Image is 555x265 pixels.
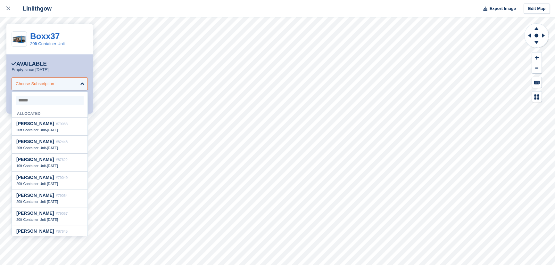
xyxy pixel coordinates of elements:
[56,158,68,162] span: #87622
[16,182,46,186] span: 20ft Container Unit
[30,41,65,46] a: 20ft Container Unit
[30,31,60,41] a: Boxx37
[47,128,58,132] span: [DATE]
[47,200,58,204] span: [DATE]
[16,236,46,239] span: 10ft Container Unit
[16,235,83,240] div: -
[47,164,58,168] span: [DATE]
[16,164,83,168] div: -
[16,146,46,150] span: 20ft Container Unit
[56,229,68,233] span: #87645
[16,211,54,216] span: [PERSON_NAME]
[479,4,516,14] button: Export Image
[16,200,46,204] span: 20ft Container Unit
[47,146,58,150] span: [DATE]
[16,229,54,234] span: [PERSON_NAME]
[16,218,46,221] span: 20ft Container Unit
[16,217,83,222] div: -
[12,108,87,118] div: Allocated
[17,5,52,12] div: Linlithgow
[16,157,54,162] span: [PERSON_NAME]
[532,92,542,102] button: Map Legend
[16,146,83,150] div: -
[12,34,27,44] img: house.png
[12,61,47,67] div: Available
[16,128,46,132] span: 20ft Container Unit
[16,181,83,186] div: -
[16,193,54,198] span: [PERSON_NAME]
[532,63,542,74] button: Zoom Out
[16,121,54,126] span: [PERSON_NAME]
[47,218,58,221] span: [DATE]
[56,176,68,180] span: #79049
[56,140,68,144] span: #82448
[16,164,46,168] span: 10ft Container Unit
[16,199,83,204] div: -
[47,236,58,239] span: [DATE]
[532,77,542,88] button: Keyboard Shortcuts
[56,122,68,126] span: #79083
[47,182,58,186] span: [DATE]
[56,194,68,197] span: #79054
[56,212,68,215] span: #79067
[16,81,54,87] div: Choose Subscription
[16,128,83,132] div: -
[532,52,542,63] button: Zoom In
[524,4,550,14] a: Edit Map
[16,175,54,180] span: [PERSON_NAME]
[12,67,48,72] p: Empty since [DATE]
[489,5,516,12] span: Export Image
[16,139,54,144] span: [PERSON_NAME]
